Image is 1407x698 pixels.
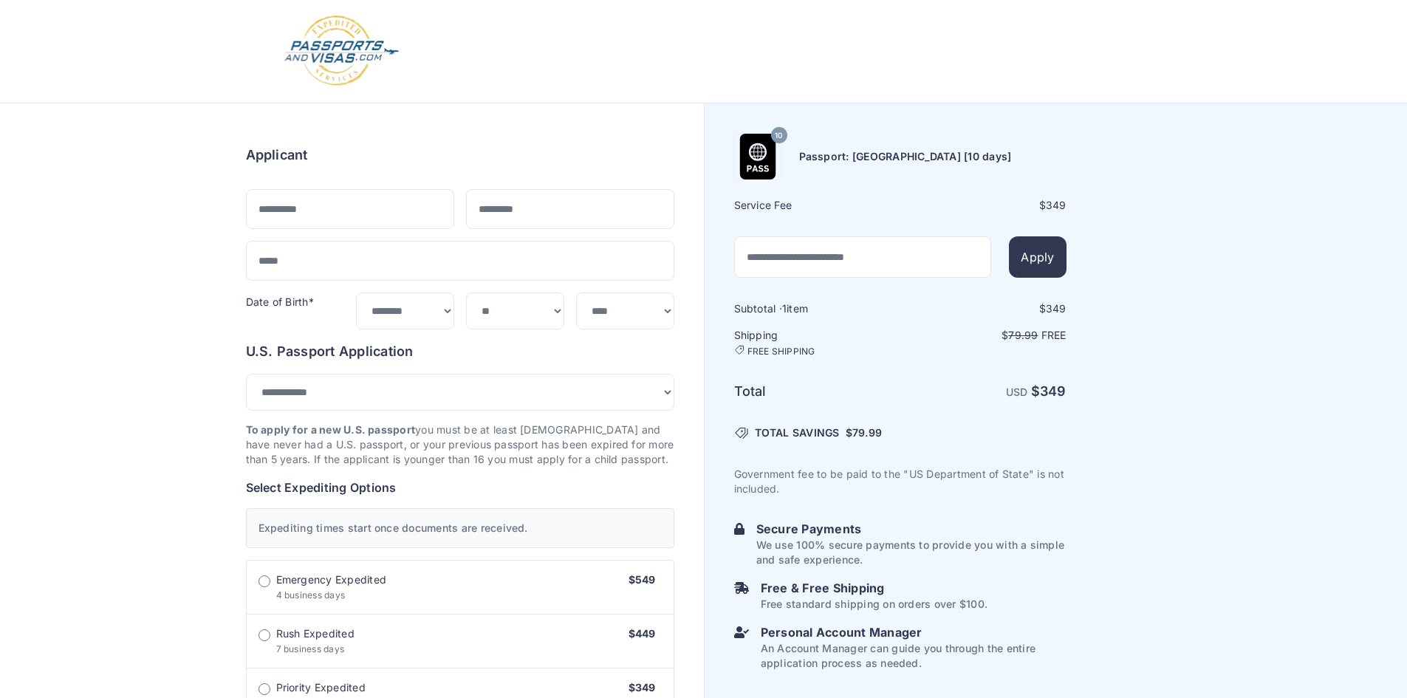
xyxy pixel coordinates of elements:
span: $ [846,425,882,440]
span: Free [1041,329,1067,341]
h6: Subtotal · item [734,301,899,316]
h6: Total [734,381,899,402]
span: $549 [629,573,656,586]
strong: $ [1031,383,1067,399]
p: Free standard shipping on orders over $100. [761,597,987,612]
span: TOTAL SAVINGS [755,425,840,440]
div: Expediting times start once documents are received. [246,508,674,548]
span: 4 business days [276,589,346,601]
p: you must be at least [DEMOGRAPHIC_DATA] and have never had a U.S. passport, or your previous pass... [246,422,674,467]
h6: Free & Free Shipping [761,579,987,597]
label: Date of Birth* [246,295,314,308]
span: 7 business days [276,643,345,654]
span: 79.99 [1008,329,1038,341]
strong: To apply for a new U.S. passport [246,423,416,436]
h6: Passport: [GEOGRAPHIC_DATA] [10 days] [799,149,1012,164]
h6: Shipping [734,328,899,357]
h6: Personal Account Manager [761,623,1067,641]
p: An Account Manager can guide you through the entire application process as needed. [761,641,1067,671]
button: Apply [1009,236,1066,278]
div: $ [902,301,1067,316]
span: Emergency Expedited [276,572,387,587]
span: USD [1006,386,1028,398]
span: Rush Expedited [276,626,355,641]
span: $449 [629,627,656,640]
div: $ [902,198,1067,213]
p: Government fee to be paid to the "US Department of State" is not included. [734,467,1067,496]
span: 79.99 [852,426,882,439]
h6: Secure Payments [756,520,1067,538]
span: FREE SHIPPING [747,346,815,357]
p: We use 100% secure payments to provide you with a simple and safe experience. [756,538,1067,567]
span: 10 [775,126,782,146]
h6: U.S. Passport Application [246,341,674,362]
p: $ [902,328,1067,343]
span: 349 [1046,302,1067,315]
span: Priority Expedited [276,680,366,695]
img: Logo [283,15,400,88]
h6: Select Expediting Options [246,479,674,496]
span: 1 [782,302,787,315]
span: 349 [1046,199,1067,211]
h6: Applicant [246,145,308,165]
span: $349 [629,681,656,694]
h6: Service Fee [734,198,899,213]
span: 349 [1040,383,1067,399]
img: Product Name [735,134,781,179]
